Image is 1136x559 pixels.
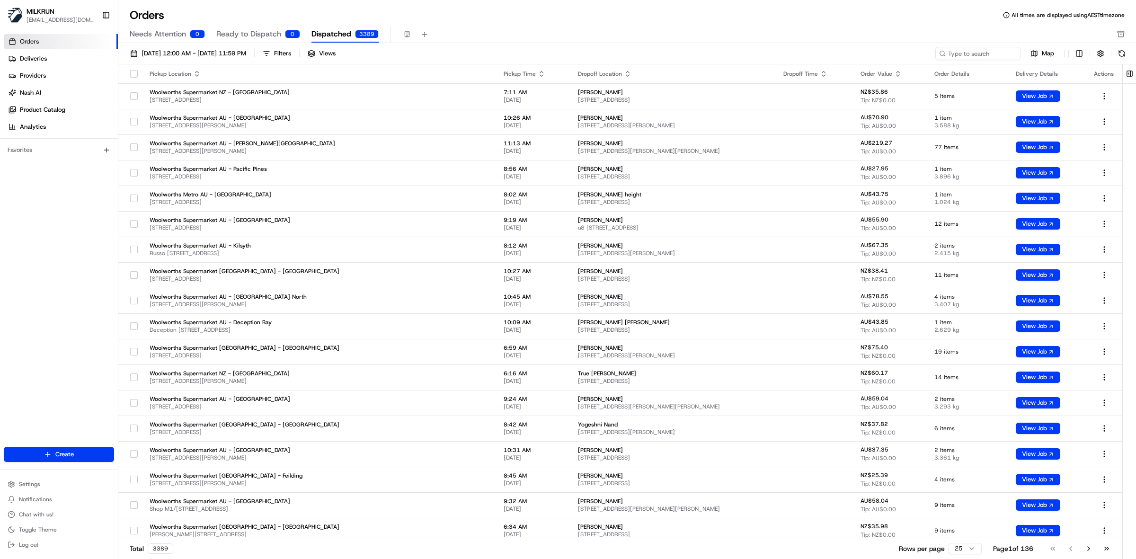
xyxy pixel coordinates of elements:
a: View Job [1016,425,1060,432]
span: Woolworths Supermarket NZ - [GEOGRAPHIC_DATA] [150,89,488,96]
span: [DATE] [504,249,563,257]
span: AU$43.85 [861,318,888,326]
span: 9:24 AM [504,395,563,403]
a: Product Catalog [4,102,118,117]
div: 3389 [355,30,379,38]
button: View Job [1016,372,1060,383]
span: Tip: AU$0.00 [861,327,896,334]
a: View Job [1016,322,1060,330]
a: Deliveries [4,51,118,66]
span: [PERSON_NAME] [578,293,768,301]
a: View Job [1016,118,1060,125]
span: [STREET_ADDRESS] [150,224,488,231]
span: AU$78.55 [861,293,888,300]
span: 9:32 AM [504,497,563,505]
span: [STREET_ADDRESS][PERSON_NAME] [578,122,768,129]
span: [STREET_ADDRESS] [578,198,768,206]
span: Woolworths Supermarket AU - [GEOGRAPHIC_DATA] [150,395,488,403]
span: [STREET_ADDRESS] [578,377,768,385]
span: [STREET_ADDRESS] [578,531,768,538]
button: MILKRUNMILKRUN[EMAIL_ADDRESS][DOMAIN_NAME] [4,4,98,27]
button: MILKRUN [27,7,54,16]
span: 1 item [934,114,1001,122]
span: [DATE] [504,454,563,461]
span: 9 items [934,527,1001,534]
span: 2 items [934,242,1001,249]
span: [PERSON_NAME] [578,267,768,275]
span: 11:13 AM [504,140,563,147]
span: [STREET_ADDRESS][PERSON_NAME][PERSON_NAME] [578,505,768,513]
span: Tip: NZ$0.00 [861,275,896,283]
span: Tip: AU$0.00 [861,173,896,181]
button: Filters [258,47,295,60]
span: [PERSON_NAME] [578,165,768,173]
span: NZ$38.41 [861,267,888,275]
span: NZ$35.98 [861,523,888,530]
button: View Job [1016,90,1060,102]
span: Woolworths Metro AU - [GEOGRAPHIC_DATA] [150,191,488,198]
span: [STREET_ADDRESS] [150,198,488,206]
span: 10:26 AM [504,114,563,122]
span: [STREET_ADDRESS][PERSON_NAME] [150,147,488,155]
span: [STREET_ADDRESS] [578,275,768,283]
span: [STREET_ADDRESS] [150,275,488,283]
span: [DATE] [504,505,563,513]
span: 8:45 AM [504,472,563,479]
span: Woolworths Supermarket AU - [GEOGRAPHIC_DATA] [150,446,488,454]
span: [DATE] [504,403,563,410]
span: [STREET_ADDRESS][PERSON_NAME][PERSON_NAME] [578,403,768,410]
span: NZ$35.86 [861,88,888,96]
button: View Job [1016,244,1060,255]
button: View Job [1016,142,1060,153]
span: Woolworths Supermarket AU - [GEOGRAPHIC_DATA] [150,497,488,505]
span: 10:45 AM [504,293,563,301]
p: Rows per page [899,544,945,553]
span: Toggle Theme [19,526,57,533]
span: 6 items [934,425,1001,432]
button: View Job [1016,525,1060,536]
span: Views [319,49,336,58]
span: [PERSON_NAME] [578,395,768,403]
span: Settings [19,480,40,488]
span: Providers [20,71,46,80]
span: Nash AI [20,89,41,97]
span: 3.407 kg [934,301,1001,308]
span: [DATE] [504,173,563,180]
span: Shop M1/[STREET_ADDRESS] [150,505,488,513]
span: Log out [19,541,38,549]
span: [STREET_ADDRESS] [578,326,768,334]
span: 1 item [934,165,1001,173]
span: 3.293 kg [934,403,1001,410]
button: [DATE] 12:00 AM - [DATE] 11:59 PM [126,47,250,60]
span: AU$67.35 [861,241,888,249]
a: View Job [1016,195,1060,202]
span: [STREET_ADDRESS][PERSON_NAME] [150,377,488,385]
span: Tip: NZ$0.00 [861,531,896,539]
span: [PERSON_NAME] [578,89,768,96]
a: Analytics [4,119,118,134]
button: View Job [1016,474,1060,485]
a: View Job [1016,399,1060,407]
span: Tip: NZ$0.00 [861,352,896,360]
a: View Job [1016,373,1060,381]
span: Tip: AU$0.00 [861,506,896,513]
span: [STREET_ADDRESS][PERSON_NAME] [150,122,488,129]
span: 4 items [934,476,1001,483]
span: [DATE] [504,122,563,129]
a: View Job [1016,169,1060,177]
span: 3.588 kg [934,122,1001,129]
span: Map [1042,49,1054,58]
span: 12 items [934,220,1001,228]
span: Woolworths Supermarket AU - Pacific Pines [150,165,488,173]
span: NZ$25.39 [861,471,888,479]
span: 14 items [934,373,1001,381]
span: Woolworths Supermarket [GEOGRAPHIC_DATA] - Feilding [150,472,488,479]
div: 3389 [148,543,173,554]
span: Product Catalog [20,106,65,114]
span: Tip: AU$0.00 [861,224,896,232]
span: 6:16 AM [504,370,563,377]
span: Tip: AU$0.00 [861,250,896,257]
span: True [PERSON_NAME] [578,370,768,377]
span: [STREET_ADDRESS] [578,479,768,487]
